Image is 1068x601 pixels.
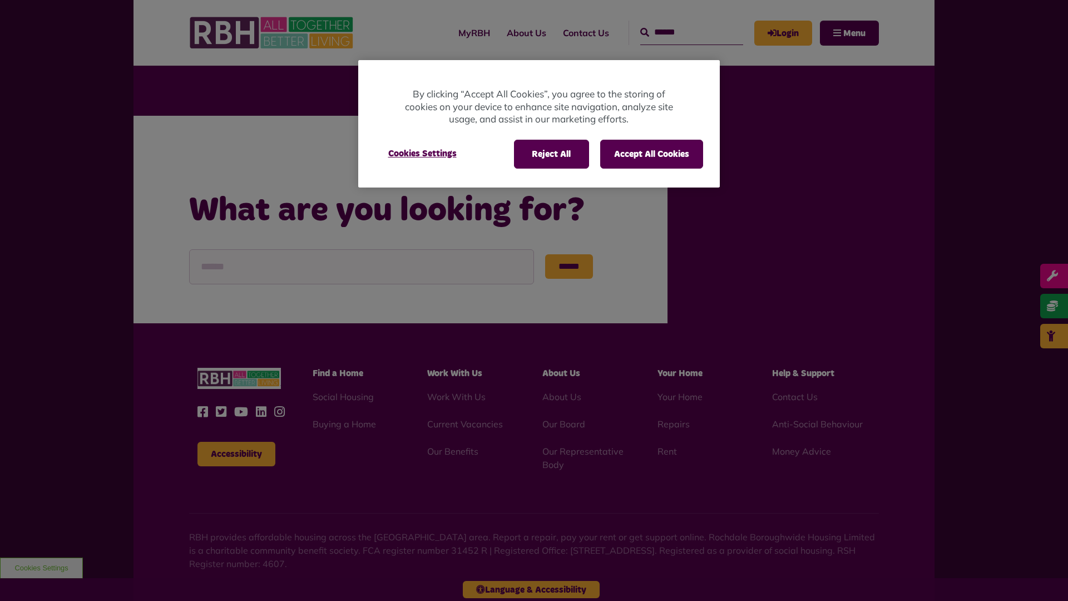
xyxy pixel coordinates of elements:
[375,140,470,168] button: Cookies Settings
[358,60,720,188] div: Privacy
[514,140,589,169] button: Reject All
[600,140,703,169] button: Accept All Cookies
[403,88,675,126] p: By clicking “Accept All Cookies”, you agree to the storing of cookies on your device to enhance s...
[358,60,720,188] div: Cookie banner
